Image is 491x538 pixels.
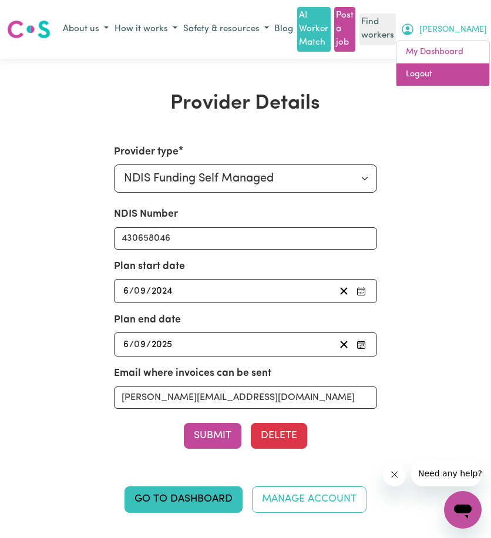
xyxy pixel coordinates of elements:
[297,7,330,52] a: AI Worker Match
[180,20,272,39] button: Safety & resources
[146,286,151,297] span: /
[7,16,51,43] a: Careseekers logo
[114,366,271,381] label: Email where invoices can be sent
[123,337,129,352] input: --
[334,7,355,52] a: Post a job
[114,312,181,328] label: Plan end date
[112,20,180,39] button: How it works
[335,337,353,352] button: Clear plan end date
[396,41,490,86] div: My Account
[398,19,490,39] button: My Account
[146,339,151,350] span: /
[114,227,377,250] input: Enter your NDIS number
[251,423,307,449] button: Delete
[48,92,443,116] h1: Provider Details
[252,486,366,512] a: Manage Account
[419,23,487,36] span: [PERSON_NAME]
[114,144,179,160] label: Provider type
[396,41,489,63] a: My Dashboard
[353,337,369,352] button: Pick your plan end date
[353,283,369,299] button: Pick your plan start date
[444,491,482,529] iframe: Button to launch messaging window
[134,337,146,352] input: --
[114,259,185,274] label: Plan start date
[123,283,129,299] input: --
[151,337,173,352] input: ----
[359,14,396,45] a: Find workers
[114,386,377,409] input: e.g. nat.mc@myplanmanager.com.au
[134,340,140,349] span: 0
[272,21,295,39] a: Blog
[60,20,112,39] button: About us
[335,283,353,299] button: Clear plan start date
[114,207,178,222] label: NDIS Number
[129,339,134,350] span: /
[7,8,71,18] span: Need any help?
[134,287,140,296] span: 0
[396,63,489,86] a: Logout
[134,283,146,299] input: --
[383,463,406,486] iframe: Close message
[7,19,51,40] img: Careseekers logo
[411,460,482,486] iframe: Message from company
[125,486,243,512] a: Go to Dashboard
[184,423,241,449] button: Submit
[151,283,174,299] input: ----
[129,286,134,297] span: /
